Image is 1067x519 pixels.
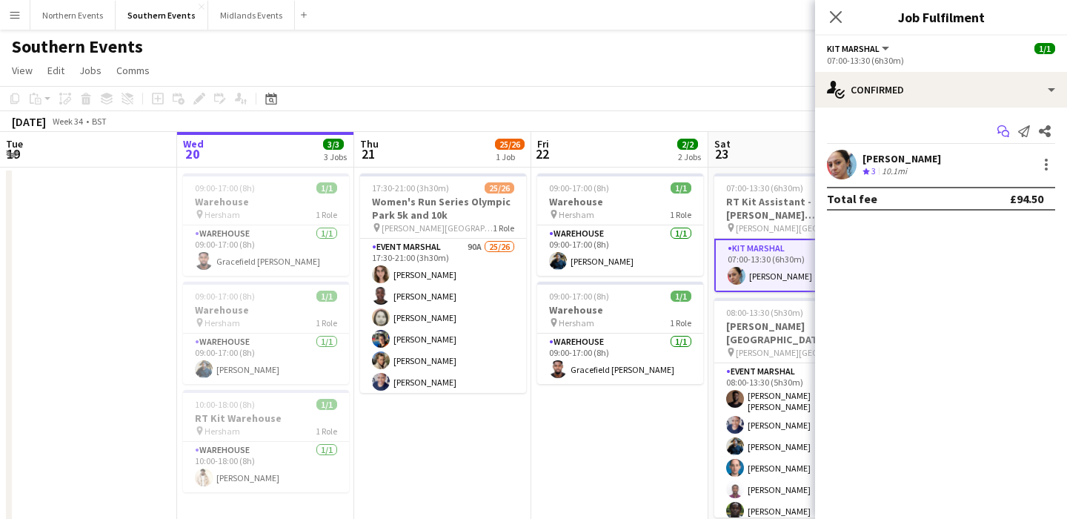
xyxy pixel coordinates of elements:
[116,64,150,77] span: Comms
[815,72,1067,108] div: Confirmed
[827,191,877,206] div: Total fee
[316,317,337,328] span: 1 Role
[537,195,703,208] h3: Warehouse
[183,303,349,317] h3: Warehouse
[677,139,698,150] span: 2/2
[73,61,107,80] a: Jobs
[862,152,941,165] div: [PERSON_NAME]
[79,64,102,77] span: Jobs
[815,7,1067,27] h3: Job Fulfilment
[12,64,33,77] span: View
[827,55,1055,66] div: 07:00-13:30 (6h30m)
[205,426,240,437] span: Hersham
[183,442,349,492] app-card-role: Warehouse1/110:00-18:00 (8h)[PERSON_NAME]
[183,390,349,492] app-job-card: 10:00-18:00 (8h)1/1RT Kit Warehouse Hersham1 RoleWarehouse1/110:00-18:00 (8h)[PERSON_NAME]
[6,137,23,151] span: Tue
[183,173,349,276] app-job-card: 09:00-17:00 (8h)1/1Warehouse Hersham1 RoleWarehouse1/109:00-17:00 (8h)Gracefield [PERSON_NAME]
[879,165,910,178] div: 10.1mi
[12,36,143,58] h1: Southern Events
[92,116,107,127] div: BST
[670,317,691,328] span: 1 Role
[316,182,337,194] span: 1/1
[549,291,609,302] span: 09:00-17:00 (8h)
[726,182,803,194] span: 07:00-13:30 (6h30m)
[183,282,349,384] app-job-card: 09:00-17:00 (8h)1/1Warehouse Hersham1 RoleWarehouse1/109:00-17:00 (8h)[PERSON_NAME]
[1034,43,1055,54] span: 1/1
[537,137,549,151] span: Fri
[714,239,880,292] app-card-role: Kit Marshal1/107:00-13:30 (6h30m)[PERSON_NAME]
[678,151,701,162] div: 2 Jobs
[316,291,337,302] span: 1/1
[714,195,880,222] h3: RT Kit Assistant - [PERSON_NAME][GEOGRAPHIC_DATA] [GEOGRAPHIC_DATA]
[827,43,880,54] span: Kit Marshal
[183,195,349,208] h3: Warehouse
[324,151,347,162] div: 3 Jobs
[41,61,70,80] a: Edit
[181,145,204,162] span: 20
[549,182,609,194] span: 09:00-17:00 (8h)
[316,399,337,410] span: 1/1
[535,145,549,162] span: 22
[726,307,803,318] span: 08:00-13:30 (5h30m)
[537,282,703,384] app-job-card: 09:00-17:00 (8h)1/1Warehouse Hersham1 RoleWarehouse1/109:00-17:00 (8h)Gracefield [PERSON_NAME]
[360,195,526,222] h3: Women's Run Series Olympic Park 5k and 10k
[671,182,691,194] span: 1/1
[827,43,891,54] button: Kit Marshal
[714,173,880,292] app-job-card: 07:00-13:30 (6h30m)1/1RT Kit Assistant - [PERSON_NAME][GEOGRAPHIC_DATA] [GEOGRAPHIC_DATA] [PERSON...
[183,225,349,276] app-card-role: Warehouse1/109:00-17:00 (8h)Gracefield [PERSON_NAME]
[195,182,255,194] span: 09:00-17:00 (8h)
[183,411,349,425] h3: RT Kit Warehouse
[493,222,514,234] span: 1 Role
[712,145,731,162] span: 23
[736,347,847,358] span: [PERSON_NAME][GEOGRAPHIC_DATA]
[714,137,731,151] span: Sat
[30,1,116,30] button: Northern Events
[871,165,876,176] span: 3
[372,182,449,194] span: 17:30-21:00 (3h30m)
[360,173,526,393] app-job-card: 17:30-21:00 (3h30m)25/26Women's Run Series Olympic Park 5k and 10k [PERSON_NAME][GEOGRAPHIC_DATA]...
[382,222,493,234] span: [PERSON_NAME][GEOGRAPHIC_DATA], [STREET_ADDRESS]
[195,291,255,302] span: 09:00-17:00 (8h)
[323,139,344,150] span: 3/3
[360,137,379,151] span: Thu
[559,317,594,328] span: Hersham
[537,173,703,276] app-job-card: 09:00-17:00 (8h)1/1Warehouse Hersham1 RoleWarehouse1/109:00-17:00 (8h)[PERSON_NAME]
[537,334,703,384] app-card-role: Warehouse1/109:00-17:00 (8h)Gracefield [PERSON_NAME]
[537,225,703,276] app-card-role: Warehouse1/109:00-17:00 (8h)[PERSON_NAME]
[537,303,703,317] h3: Warehouse
[205,317,240,328] span: Hersham
[183,137,204,151] span: Wed
[316,426,337,437] span: 1 Role
[358,145,379,162] span: 21
[49,116,86,127] span: Week 34
[47,64,64,77] span: Edit
[671,291,691,302] span: 1/1
[316,209,337,220] span: 1 Role
[714,298,880,518] app-job-card: 08:00-13:30 (5h30m)21/21[PERSON_NAME][GEOGRAPHIC_DATA] [PERSON_NAME][GEOGRAPHIC_DATA]1 RoleEvent ...
[714,320,880,346] h3: [PERSON_NAME][GEOGRAPHIC_DATA]
[208,1,295,30] button: Midlands Events
[195,399,255,410] span: 10:00-18:00 (8h)
[12,114,46,129] div: [DATE]
[205,209,240,220] span: Hersham
[6,61,39,80] a: View
[1010,191,1043,206] div: £94.50
[183,334,349,384] app-card-role: Warehouse1/109:00-17:00 (8h)[PERSON_NAME]
[4,145,23,162] span: 19
[116,1,208,30] button: Southern Events
[485,182,514,194] span: 25/26
[110,61,156,80] a: Comms
[736,222,847,234] span: [PERSON_NAME][GEOGRAPHIC_DATA]
[670,209,691,220] span: 1 Role
[495,139,525,150] span: 25/26
[559,209,594,220] span: Hersham
[496,151,524,162] div: 1 Job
